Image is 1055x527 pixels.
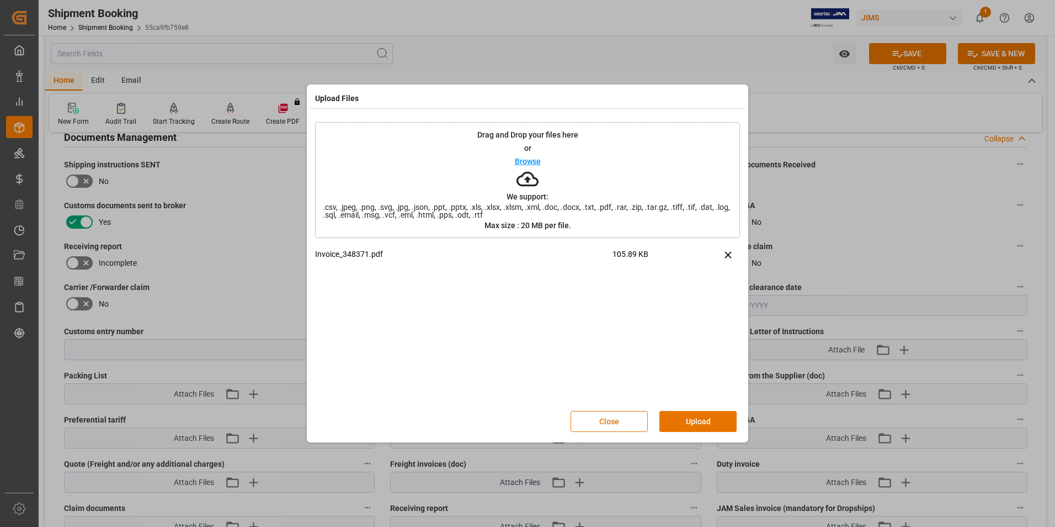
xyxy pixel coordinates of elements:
[515,157,541,165] p: Browse
[315,93,359,104] h4: Upload Files
[571,411,648,432] button: Close
[612,249,688,268] span: 105.89 KB
[484,222,571,229] p: Max size : 20 MB per file.
[315,122,740,238] div: Drag and Drop your files hereorBrowseWe support:.csv, .jpeg, .png, .svg, .jpg, .json, .ppt, .pptx...
[507,193,548,201] p: We support:
[477,131,578,139] p: Drag and Drop your files here
[659,411,737,432] button: Upload
[316,203,739,219] span: .csv, .jpeg, .png, .svg, .jpg, .json, .ppt, .pptx, .xls, .xlsx, .xlsm, .xml, .doc, .docx, .txt, ....
[315,249,612,260] p: Invoice_348371.pdf
[524,144,531,152] p: or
